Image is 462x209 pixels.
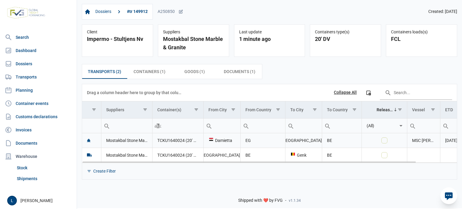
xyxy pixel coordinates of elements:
[362,101,407,118] td: Column Released
[101,101,152,118] td: Column Suppliers
[241,148,285,162] td: BE
[203,101,240,118] td: Column From City
[322,101,362,118] td: Column To Country
[92,107,96,112] span: Show filter options for column ''
[152,118,203,133] input: Filter cell
[2,58,74,70] a: Dossiers
[285,118,322,133] input: Filter cell
[204,118,240,133] input: Filter cell
[241,118,285,133] td: Filter cell
[352,107,357,112] span: Show filter options for column 'To Country'
[101,118,112,133] div: Search box
[5,5,48,21] img: FVG - Global freight forwarding
[407,118,440,133] td: Filter cell
[334,90,357,95] div: Collapse All
[2,97,74,109] a: Container events
[285,101,322,118] td: Column To City
[143,107,147,112] span: Show filter options for column 'Suppliers'
[315,29,376,35] div: Containers type(s)
[445,107,453,112] div: ETD
[322,118,362,133] input: Filter cell
[245,107,271,112] div: From Country
[101,118,152,133] input: Filter cell
[208,107,227,112] div: From City
[407,118,418,133] div: Search box
[208,137,236,143] div: Damietta
[290,107,303,112] div: To City
[362,118,407,133] td: Filter cell
[14,173,74,184] a: Shipments
[362,118,398,133] input: Filter cell
[285,118,296,133] div: Search box
[440,118,451,133] div: Search box
[224,68,255,75] span: Documents (1)
[363,87,374,98] div: Column Chooser
[82,118,101,133] td: Filter cell
[2,137,74,149] a: Documents
[231,107,236,112] span: Show filter options for column 'From City'
[163,29,224,35] div: Suppliers
[208,152,236,158] div: [GEOGRAPHIC_DATA]
[134,68,165,75] span: Containers (1)
[241,118,251,133] div: Search box
[152,101,203,118] td: Column Container(s)
[93,168,116,174] div: Create Filter
[152,148,203,162] td: TCKU1640024 (20' DV)
[152,118,163,133] div: Search box
[203,118,240,133] td: Filter cell
[290,152,317,158] div: Genk
[238,198,283,203] span: Shipped with ❤️ by FVG
[82,118,101,133] input: Filter cell
[398,107,402,112] span: Show filter options for column 'Released'
[194,107,199,112] span: Show filter options for column 'Container(s)'
[322,148,362,162] td: BE
[2,124,74,136] a: Invoices
[377,107,394,112] div: Released
[239,29,300,35] div: Last update
[204,118,214,133] div: Search box
[315,35,376,43] div: 20' DV
[431,107,435,112] span: Show filter options for column 'Vessel'
[2,31,74,43] a: Search
[2,111,74,123] a: Customs declarations
[93,7,114,17] a: Dossiers
[239,35,300,43] div: 1 minute ago
[82,101,101,118] td: Column
[88,68,121,75] span: Transports (2)
[313,107,317,112] span: Show filter options for column 'To City'
[380,85,452,100] input: Search in the data grid
[2,71,74,83] a: Transports
[125,7,150,17] a: #tr 149912
[2,150,74,162] div: Warehouse
[106,107,124,112] div: Suppliers
[14,162,74,173] a: Stock
[391,35,452,43] div: FCL
[87,35,148,43] div: Impermo - Stultjens Nv
[397,118,405,133] div: Select
[322,118,362,133] td: Filter cell
[290,137,317,143] div: [GEOGRAPHIC_DATA]
[241,133,285,148] td: EG
[152,133,203,148] td: TCKU1640024 (20' DV)
[285,198,286,203] span: -
[2,45,74,57] a: Dashboard
[428,9,457,14] span: Created: [DATE]
[7,196,73,205] div: [PERSON_NAME]
[101,133,152,148] td: Mostakbal Stone Marble & Granite
[327,107,348,112] div: To Country
[276,107,280,112] span: Show filter options for column 'From Country'
[7,196,17,205] button: L
[87,84,452,101] div: Data grid toolbar
[322,118,333,133] div: Search box
[241,118,285,133] input: Filter cell
[445,138,457,143] span: [DATE]
[407,133,440,148] td: MSC [PERSON_NAME]
[241,101,285,118] td: Column From Country
[285,118,322,133] td: Filter cell
[152,118,203,133] td: Filter cell
[184,68,205,75] span: Goods (1)
[158,9,183,14] div: A250850
[157,107,181,112] div: Container(s)
[87,88,183,97] div: Drag a column header here to group by that column
[2,84,74,96] a: Planning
